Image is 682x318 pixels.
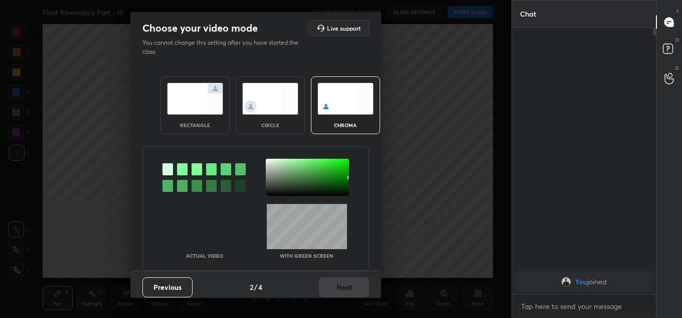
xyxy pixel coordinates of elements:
p: Chat [512,1,544,27]
div: rectangle [175,123,215,128]
h4: / [254,282,257,292]
div: chroma [325,123,366,128]
img: circleScreenIcon.acc0effb.svg [242,83,298,115]
p: With green screen [280,253,333,258]
span: You [575,278,587,286]
p: G [675,64,679,72]
p: Actual Video [186,253,223,258]
h4: 2 [250,282,253,292]
div: grid [512,270,656,294]
button: Previous [142,277,193,297]
img: chromaScreenIcon.c19ab0a0.svg [317,83,374,115]
h2: Choose your video mode [142,22,258,35]
h5: Live support [327,25,361,31]
span: joined [587,278,607,286]
img: normalScreenIcon.ae25ed63.svg [167,83,223,115]
p: D [675,36,679,44]
img: 6da85954e4d94dd18dd5c6a481ba3d11.jpg [561,277,571,287]
p: T [676,8,679,16]
p: You cannot change this setting after you have started the class [142,38,305,56]
div: circle [250,123,290,128]
h4: 4 [258,282,262,292]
